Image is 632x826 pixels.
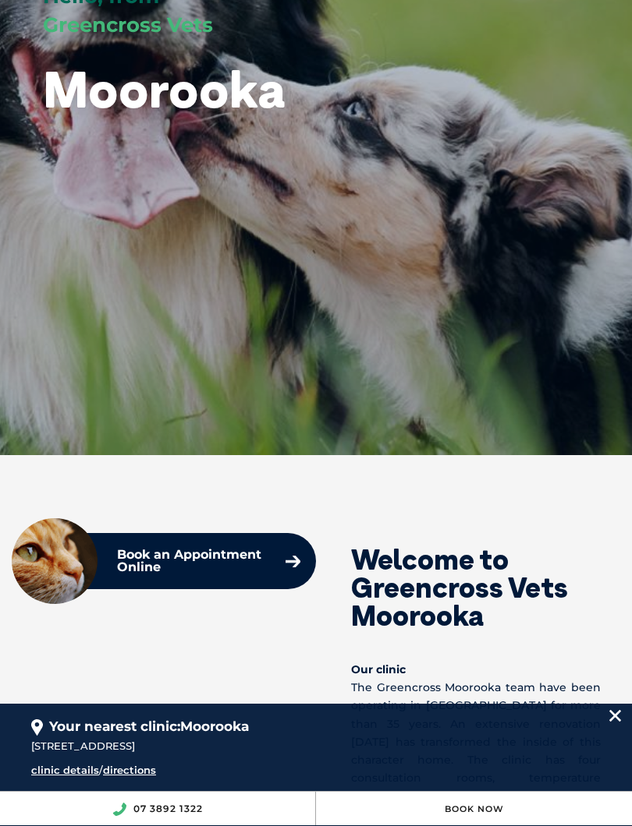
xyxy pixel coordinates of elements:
[43,62,286,117] h1: Moorooka
[445,803,504,814] a: Book Now
[31,719,43,736] img: location_pin.svg
[351,545,601,630] h2: Welcome to Greencross Vets Moorooka
[112,803,126,816] img: location_phone.svg
[609,710,621,722] img: location_close.svg
[109,541,308,581] a: Book an Appointment Online
[117,549,270,574] p: Book an Appointment Online
[31,738,601,755] div: [STREET_ADDRESS]
[180,718,249,734] span: Moorooka
[351,662,406,676] b: Our clinic
[31,762,373,779] div: /
[43,12,213,37] span: Greencross Vets
[103,764,156,776] a: directions
[31,704,601,737] div: Your nearest clinic:
[133,803,203,814] a: 07 3892 1322
[31,764,99,776] a: clinic details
